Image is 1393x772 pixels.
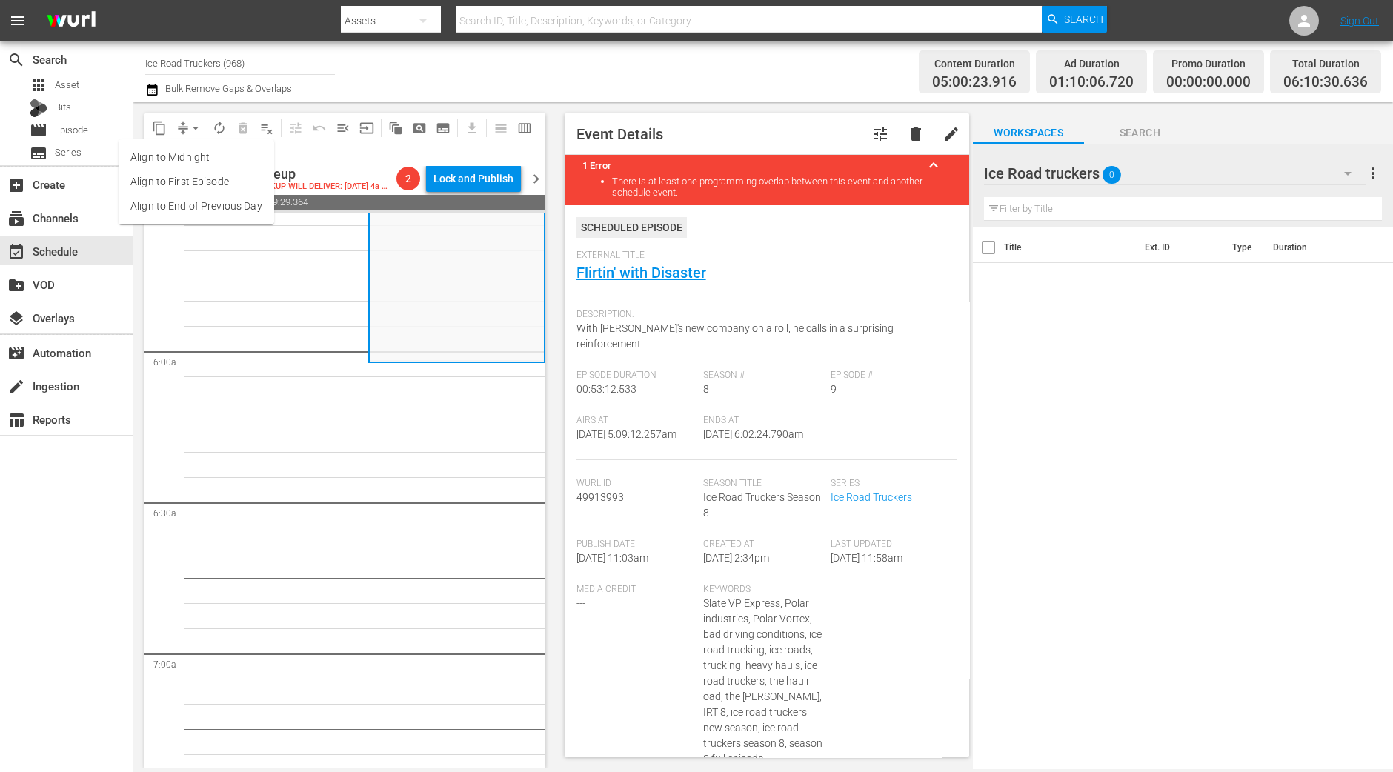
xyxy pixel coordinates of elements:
[576,428,676,440] span: [DATE] 5:09:12.257am
[576,125,663,143] span: Event Details
[247,195,545,210] span: 17:49:29.364
[1004,227,1136,268] th: Title
[576,539,696,550] span: Publish Date
[1364,164,1382,182] span: more_vert
[576,597,585,609] span: ---
[703,539,823,550] span: Created At
[576,383,636,395] span: 00:53:12.533
[1283,74,1368,91] span: 06:10:30.636
[119,194,274,219] li: Align to End of Previous Day
[1340,15,1379,27] a: Sign Out
[703,478,823,490] span: Season Title
[871,125,889,143] span: Customize Event
[55,78,79,93] span: Asset
[1064,6,1103,33] span: Search
[30,76,47,94] span: Asset
[973,124,1084,142] span: Workspaces
[255,116,279,140] span: Clear Lineup
[703,491,821,519] span: Ice Road Truckers Season 8
[396,173,420,184] span: 2
[527,170,545,188] span: chevron_right
[359,121,374,136] span: input
[431,116,455,140] span: Create Series Block
[259,121,274,136] span: playlist_remove_outlined
[576,309,951,321] span: Description:
[925,156,942,174] span: keyboard_arrow_up
[831,491,912,503] a: Ice Road Truckers
[831,552,902,564] span: [DATE] 11:58am
[255,182,390,192] div: BACKUP WILL DELIVER: [DATE] 4a (local)
[30,122,47,139] span: Episode
[30,144,47,162] span: Series
[412,121,427,136] span: pageview_outlined
[576,322,894,350] span: With [PERSON_NAME]'s new company on a roll, he calls in a surprising reinforcement.
[703,584,823,596] span: Keywords
[1049,74,1134,91] span: 01:10:06.720
[984,153,1366,194] div: Ice Road truckers
[1049,53,1134,74] div: Ad Duration
[1364,156,1382,191] button: more_vert
[388,121,403,136] span: auto_awesome_motion_outlined
[7,378,25,396] span: Ingestion
[1283,53,1368,74] div: Total Duration
[916,147,951,183] button: keyboard_arrow_up
[576,584,696,596] span: Media Credit
[55,100,71,115] span: Bits
[934,116,969,152] button: edit
[55,123,88,138] span: Episode
[1166,74,1251,91] span: 00:00:00.000
[612,176,952,198] li: There is at least one programming overlap between this event and another schedule event.
[831,383,837,395] span: 9
[7,345,25,362] span: Automation
[152,121,167,136] span: content_copy
[7,310,25,327] span: Overlays
[331,116,355,140] span: Fill episodes with ad slates
[1223,227,1264,268] th: Type
[231,116,255,140] span: Select an event to delete
[517,121,532,136] span: calendar_view_week_outlined
[1136,227,1223,268] th: Ext. ID
[30,99,47,117] div: Bits
[1042,6,1107,33] button: Search
[898,116,934,152] button: delete
[932,74,1017,91] span: 05:00:23.916
[576,491,624,503] span: 49913993
[436,121,451,136] span: subtitles_outlined
[576,415,696,427] span: Airs At
[1264,227,1353,268] th: Duration
[576,264,706,282] a: Flirtin' with Disaster
[703,428,803,440] span: [DATE] 6:02:24.790am
[7,411,25,429] span: Reports
[831,370,951,382] span: Episode #
[7,210,25,227] span: Channels
[7,51,25,69] span: Search
[831,539,951,550] span: Last Updated
[255,166,390,182] div: Lineup
[408,116,431,140] span: Create Search Block
[119,145,274,170] li: Align to Midnight
[576,552,648,564] span: [DATE] 11:03am
[55,145,82,160] span: Series
[163,83,292,94] span: Bulk Remove Gaps & Overlaps
[176,121,190,136] span: compress
[36,4,107,39] img: ans4CAIJ8jUAAAAAAAAAAAAAAAAAAAAAAAAgQb4GAAAAAAAAAAAAAAAAAAAAAAAAJMjXAAAAAAAAAAAAAAAAAAAAAAAAgAT5G...
[703,370,823,382] span: Season #
[119,170,274,194] li: Align to First Episode
[932,53,1017,74] div: Content Duration
[7,176,25,194] span: Create
[1166,53,1251,74] div: Promo Duration
[513,116,536,140] span: Week Calendar View
[576,250,951,262] span: External Title
[7,276,25,294] span: VOD
[942,125,960,143] span: edit
[7,243,25,261] span: Schedule
[576,217,687,238] div: Scheduled Episode
[703,383,709,395] span: 8
[212,121,227,136] span: autorenew_outlined
[576,478,696,490] span: Wurl Id
[1084,124,1195,142] span: Search
[703,415,823,427] span: Ends At
[336,121,350,136] span: menu_open
[188,121,203,136] span: arrow_drop_down
[9,12,27,30] span: menu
